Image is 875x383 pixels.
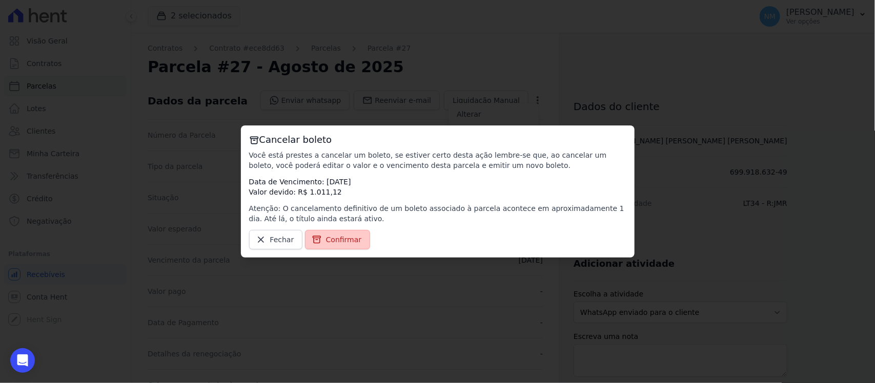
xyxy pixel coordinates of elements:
[249,230,303,249] a: Fechar
[270,235,294,245] span: Fechar
[10,348,35,373] div: Open Intercom Messenger
[249,177,626,197] p: Data de Vencimento: [DATE] Valor devido: R$ 1.011,12
[326,235,362,245] span: Confirmar
[249,134,626,146] h3: Cancelar boleto
[305,230,371,249] a: Confirmar
[249,203,626,224] p: Atenção: O cancelamento definitivo de um boleto associado à parcela acontece em aproximadamente 1...
[249,150,626,171] p: Você está prestes a cancelar um boleto, se estiver certo desta ação lembre-se que, ao cancelar um...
